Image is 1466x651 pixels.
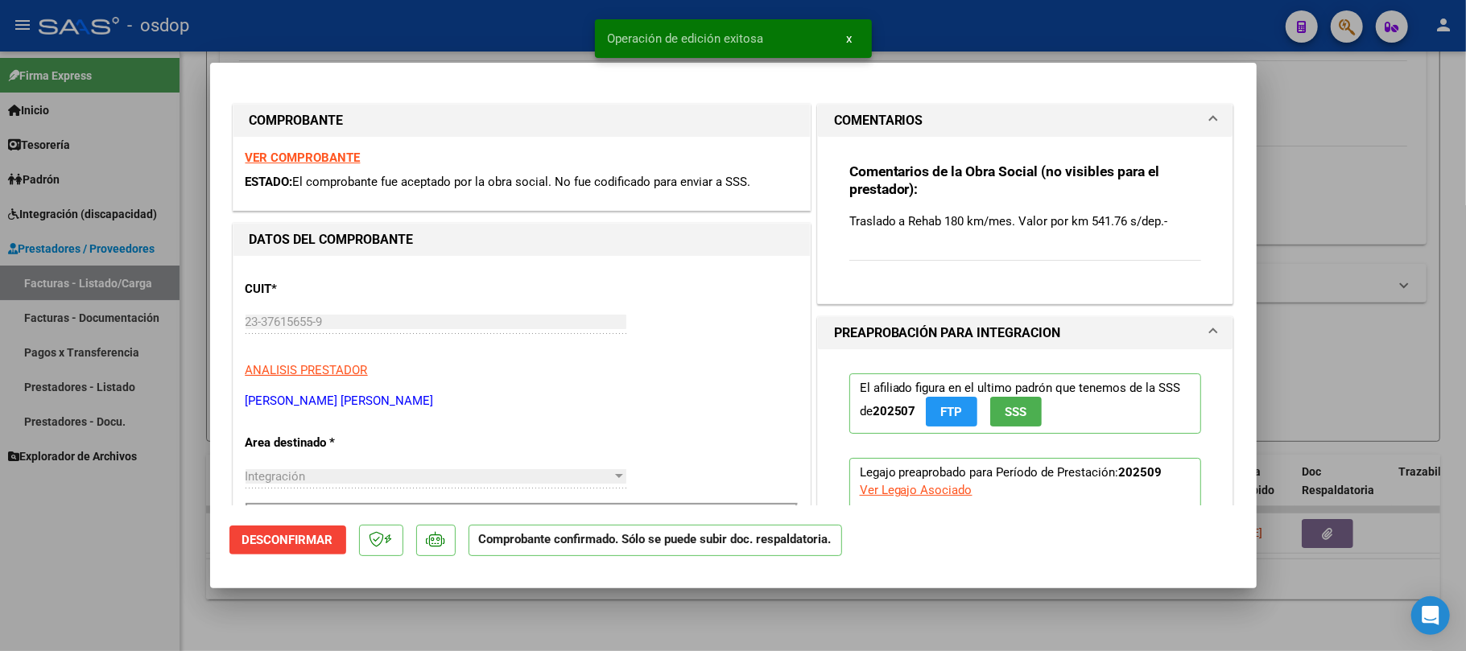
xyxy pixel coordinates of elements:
button: FTP [926,397,977,426]
span: SSS [1005,405,1026,419]
mat-expansion-panel-header: PREAPROBACIÓN PARA INTEGRACION [818,317,1233,349]
strong: DATOS DEL COMPROBANTE [250,232,414,247]
span: Operación de edición exitosa [608,31,764,47]
span: Desconfirmar [242,533,333,547]
span: El comprobante fue aceptado por la obra social. No fue codificado para enviar a SSS. [293,175,751,189]
mat-expansion-panel-header: COMENTARIOS [818,105,1233,137]
p: CUIT [246,280,411,299]
p: El afiliado figura en el ultimo padrón que tenemos de la SSS de [849,373,1202,434]
button: SSS [990,397,1042,426]
span: FTP [940,405,962,419]
p: [PERSON_NAME] [PERSON_NAME] [246,392,798,410]
p: Comprobante confirmado. Sólo se puede subir doc. respaldatoria. [469,525,842,556]
a: VER COMPROBANTE [246,150,361,165]
p: Area destinado * [246,434,411,452]
button: x [834,24,865,53]
span: ANALISIS PRESTADOR [246,363,368,377]
p: Legajo preaprobado para Período de Prestación: [849,458,1202,648]
strong: Comentarios de la Obra Social (no visibles para el prestador): [849,163,1160,197]
span: x [847,31,853,46]
div: Ver Legajo Asociado [860,481,973,499]
p: Traslado a Rehab 180 km/mes. Valor por km 541.76 s/dep.- [849,212,1202,230]
strong: 202509 [1119,465,1162,480]
span: ESTADO: [246,175,293,189]
span: Integración [246,469,306,484]
button: Desconfirmar [229,525,346,554]
strong: COMPROBANTE [250,113,344,128]
div: Open Intercom Messenger [1411,596,1450,635]
strong: 202507 [873,404,916,418]
div: COMENTARIOS [818,137,1233,303]
h1: COMENTARIOS [834,111,923,130]
h1: PREAPROBACIÓN PARA INTEGRACION [834,323,1061,343]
